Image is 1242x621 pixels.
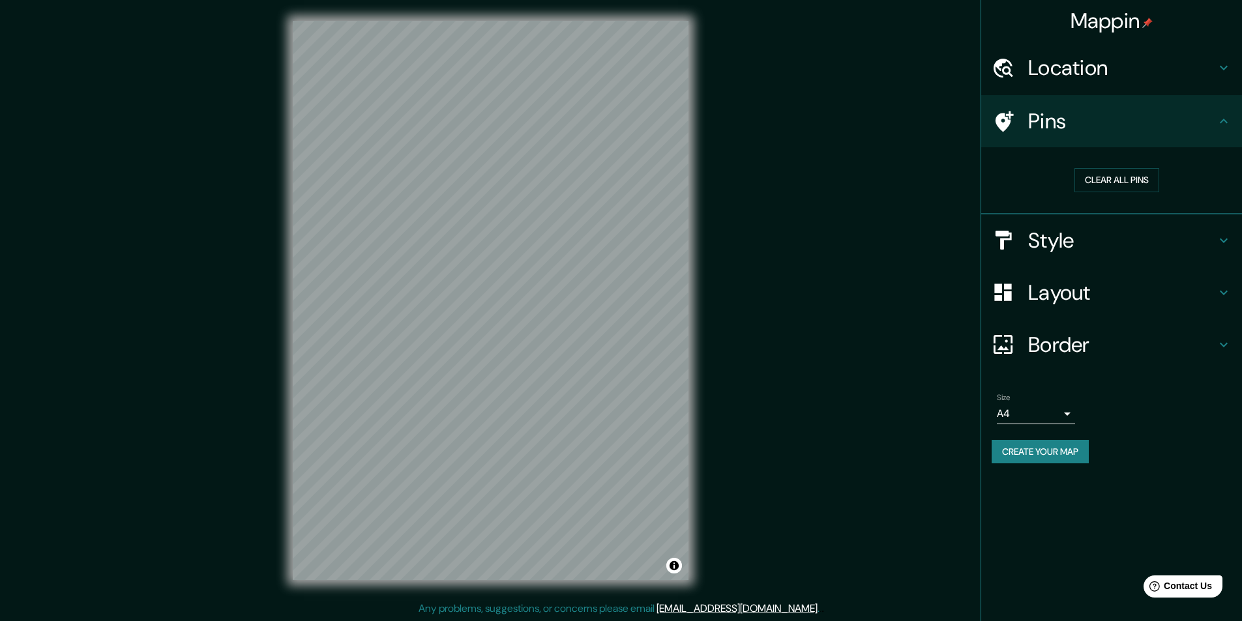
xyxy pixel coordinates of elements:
p: Any problems, suggestions, or concerns please email . [419,601,820,616]
img: pin-icon.png [1142,18,1153,28]
h4: Pins [1028,108,1216,134]
h4: Mappin [1071,8,1153,34]
div: Border [981,319,1242,371]
div: A4 [997,403,1075,424]
h4: Location [1028,55,1216,81]
div: . [820,601,821,616]
a: [EMAIL_ADDRESS][DOMAIN_NAME] [657,601,818,615]
label: Size [997,392,1011,403]
iframe: Help widget launcher [1126,570,1228,607]
div: Pins [981,95,1242,147]
div: Style [981,214,1242,267]
div: Location [981,42,1242,94]
div: Layout [981,267,1242,319]
canvas: Map [293,21,688,580]
button: Toggle attribution [666,558,682,573]
div: . [821,601,824,616]
h4: Border [1028,332,1216,358]
h4: Layout [1028,280,1216,306]
h4: Style [1028,227,1216,253]
button: Clear all pins [1074,168,1159,192]
button: Create your map [992,440,1089,464]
